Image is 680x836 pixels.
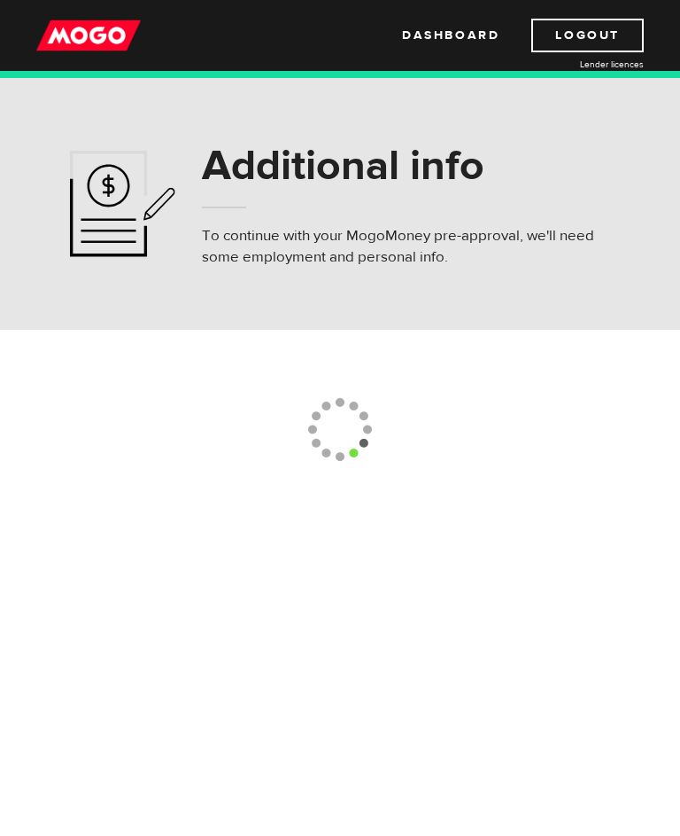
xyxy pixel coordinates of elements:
img: application-ef4f7aff46a5c1a1d42a38d909f5b40b.svg [70,151,175,257]
img: mogo_logo-11ee424be714fa7cbb0f0f49df9e16ec.png [36,19,141,52]
h1: Additional info [202,143,610,189]
img: loading-colorWheel_medium.gif [307,330,374,529]
a: Lender licences [511,58,644,71]
a: Dashboard [402,19,499,52]
p: To continue with your MogoMoney pre-approval, we'll need some employment and personal info. [202,225,610,268]
a: Logout [531,19,644,52]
